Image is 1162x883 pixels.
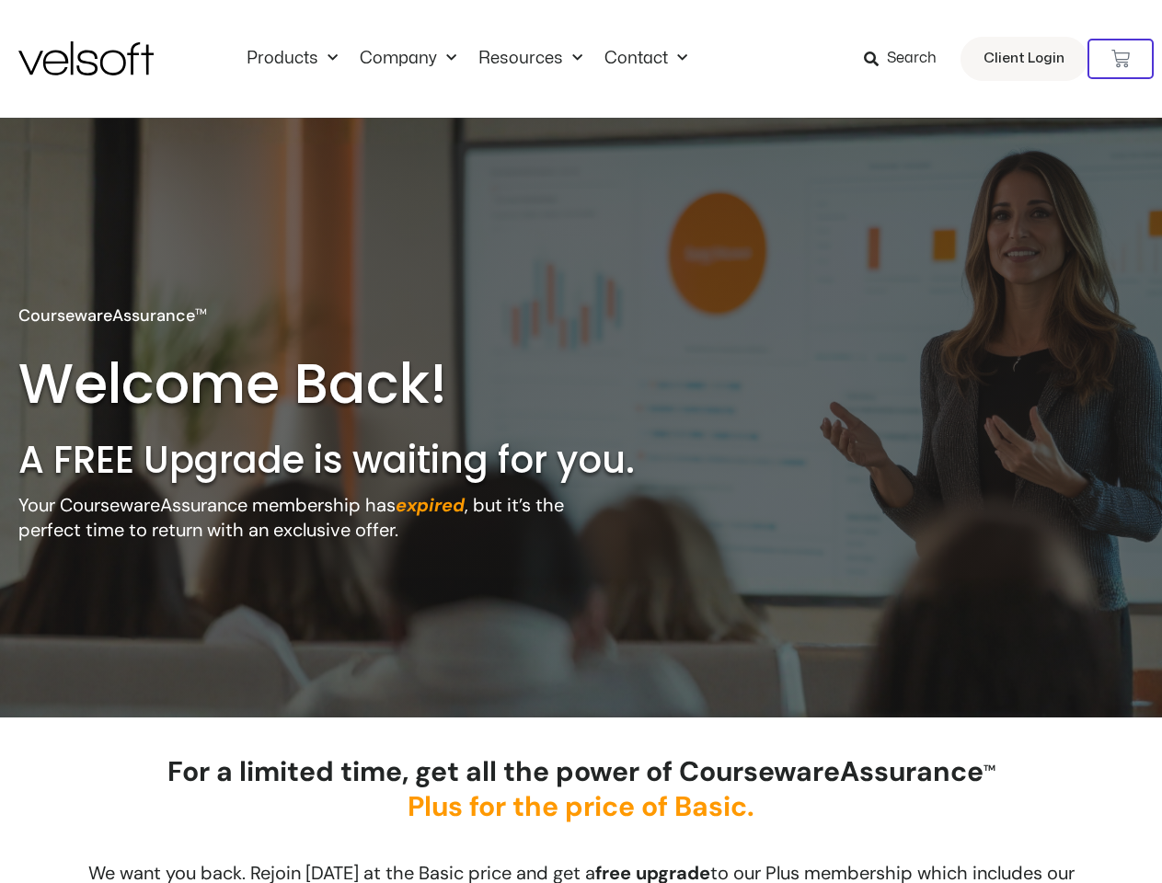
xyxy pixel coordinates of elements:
p: CoursewareAssurance [18,304,207,328]
strong: For a limited time, get all the power of CoursewareAssurance [167,753,995,824]
span: TM [984,763,995,774]
nav: Menu [236,49,698,69]
span: Search [887,47,937,71]
a: Search [864,43,949,75]
p: Your CoursewareAssurance membership has , but it’s the perfect time to return with an exclusive o... [18,493,585,543]
a: CompanyMenu Toggle [349,49,467,69]
h2: Welcome Back! [18,348,476,419]
a: ProductsMenu Toggle [236,49,349,69]
a: Client Login [961,37,1087,81]
span: TM [195,306,207,317]
a: ContactMenu Toggle [593,49,698,69]
img: Velsoft Training Materials [18,41,154,75]
strong: expired [396,493,465,517]
a: ResourcesMenu Toggle [467,49,593,69]
span: Plus for the price of Basic. [408,788,754,824]
span: Client Login [984,47,1064,71]
h2: A FREE Upgrade is waiting for you. [18,436,712,484]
